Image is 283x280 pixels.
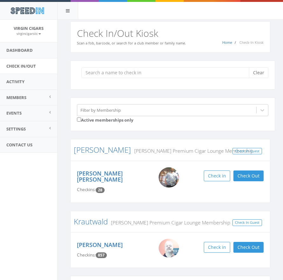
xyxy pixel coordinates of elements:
[249,67,268,78] button: Clear
[77,116,133,123] label: Active memberships only
[159,167,179,188] img: Chris_Bobby.png
[6,142,32,148] span: Contact Us
[77,241,123,249] a: [PERSON_NAME]
[6,126,26,132] span: Settings
[204,242,230,253] button: Check in
[233,242,264,253] button: Check Out
[77,117,81,122] input: Active memberships only
[233,170,264,181] button: Check Out
[77,28,264,38] h2: Check In/Out Kiosk
[159,239,179,257] img: WIN_20200824_14_20_23_Pro.jpg
[222,40,232,45] a: Home
[74,216,108,227] a: Krautwald
[131,147,253,154] small: [PERSON_NAME] Premium Cigar Lounge Membership
[239,40,264,45] span: Check-In Kiosk
[96,252,107,258] span: Checkin count
[7,5,47,17] img: speedin_logo.png
[77,187,96,192] span: Checkins:
[232,219,262,226] a: Check In Guest
[96,187,105,193] span: Checkin count
[77,41,186,45] small: Scan a fob, barcode, or search for a club member or family name.
[6,95,26,100] span: Members
[204,170,230,181] button: Check in
[81,67,254,78] input: Search a name to check in
[77,170,123,183] a: [PERSON_NAME] [PERSON_NAME]
[108,219,230,226] small: [PERSON_NAME] Premium Cigar Lounge Membership
[74,144,131,155] a: [PERSON_NAME]
[14,25,44,31] span: Virgin Cigars
[17,30,41,36] a: virgincigarsllc
[6,110,22,116] span: Events
[80,107,121,113] div: Filter by Membership
[232,148,262,155] a: Check In Guest
[77,252,96,258] span: Checkins:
